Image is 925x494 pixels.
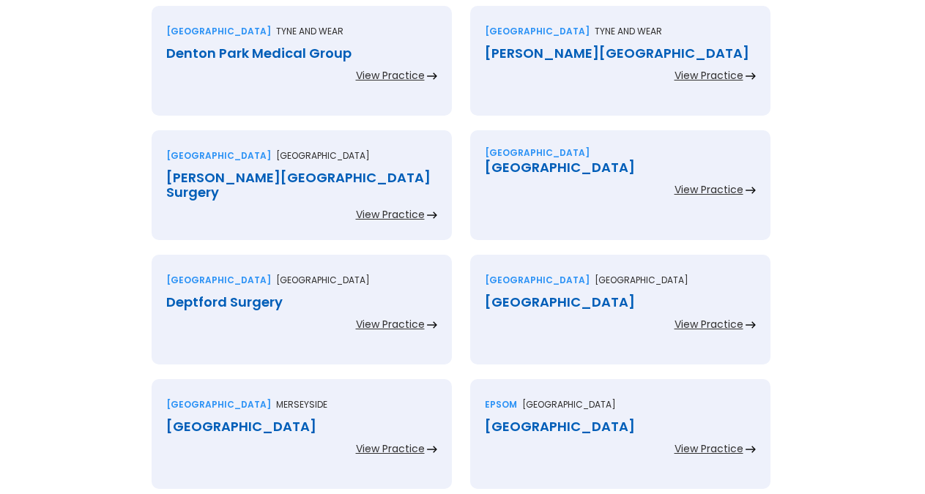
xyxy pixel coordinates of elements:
div: Deptford Surgery [166,295,437,310]
div: [GEOGRAPHIC_DATA] [166,397,271,412]
p: Tyne and wear [595,24,662,39]
div: [GEOGRAPHIC_DATA] [485,160,756,175]
div: [GEOGRAPHIC_DATA] [485,419,756,434]
a: [GEOGRAPHIC_DATA]Tyne and wear[PERSON_NAME][GEOGRAPHIC_DATA]View Practice [470,6,770,130]
a: [GEOGRAPHIC_DATA][GEOGRAPHIC_DATA]Deptford SurgeryView Practice [152,255,452,379]
div: [GEOGRAPHIC_DATA] [485,273,590,288]
div: [GEOGRAPHIC_DATA] [166,419,437,434]
div: [GEOGRAPHIC_DATA] [166,273,271,288]
a: [GEOGRAPHIC_DATA]Tyne and wearDenton Park Medical GroupView Practice [152,6,452,130]
div: View Practice [356,317,425,332]
div: [PERSON_NAME][GEOGRAPHIC_DATA] Surgery [166,171,437,200]
p: [GEOGRAPHIC_DATA] [276,149,370,163]
a: [GEOGRAPHIC_DATA][GEOGRAPHIC_DATA][GEOGRAPHIC_DATA]View Practice [470,255,770,379]
div: [GEOGRAPHIC_DATA] [485,295,756,310]
div: [GEOGRAPHIC_DATA] [485,146,590,160]
a: [GEOGRAPHIC_DATA][GEOGRAPHIC_DATA][PERSON_NAME][GEOGRAPHIC_DATA] SurgeryView Practice [152,130,452,255]
div: [GEOGRAPHIC_DATA] [485,24,590,39]
div: [PERSON_NAME][GEOGRAPHIC_DATA] [485,46,756,61]
div: View Practice [675,68,743,83]
p: [GEOGRAPHIC_DATA] [522,397,616,412]
p: Merseyside [276,397,327,412]
div: View Practice [675,441,743,456]
div: View Practice [356,68,425,83]
div: View Practice [675,182,743,197]
div: View Practice [675,317,743,332]
div: [GEOGRAPHIC_DATA] [166,149,271,163]
div: View Practice [356,441,425,456]
div: Denton Park Medical Group [166,46,437,61]
p: [GEOGRAPHIC_DATA] [595,273,688,288]
div: View Practice [356,207,425,222]
div: Epsom [485,397,517,412]
a: [GEOGRAPHIC_DATA][GEOGRAPHIC_DATA]View Practice [470,130,770,255]
p: Tyne and wear [276,24,343,39]
div: [GEOGRAPHIC_DATA] [166,24,271,39]
p: [GEOGRAPHIC_DATA] [276,273,370,288]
